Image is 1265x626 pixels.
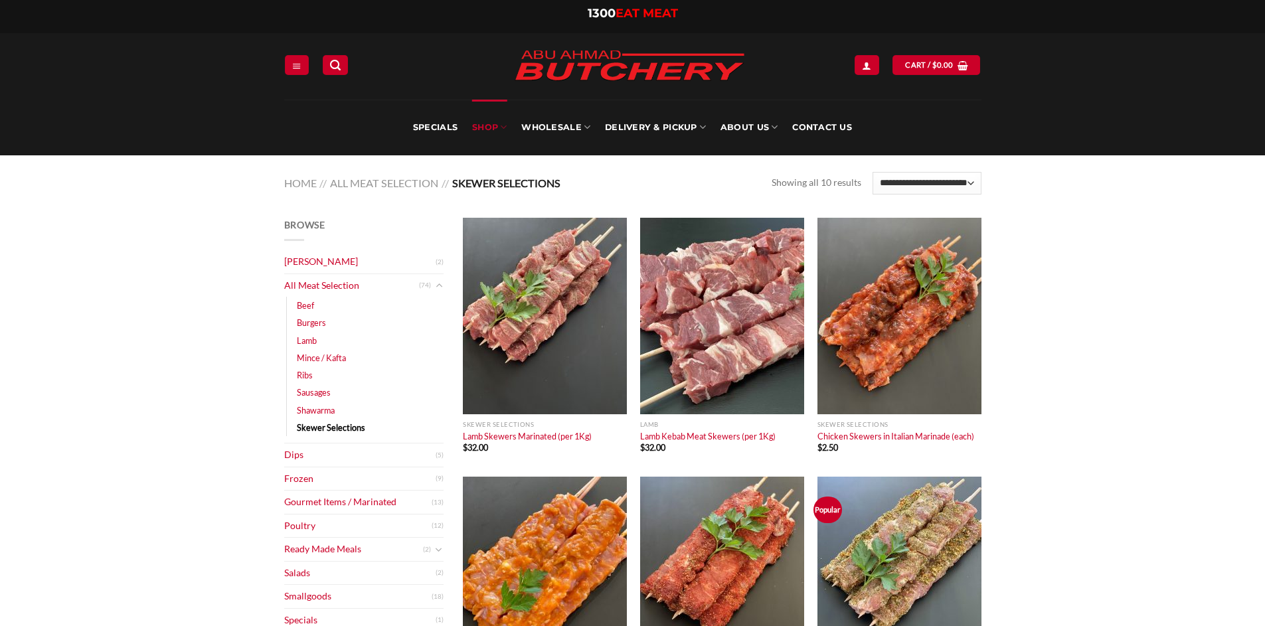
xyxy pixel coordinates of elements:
bdi: 2.50 [817,442,838,453]
a: Shawarma [297,402,335,419]
a: Cart / $0.00 [892,55,980,74]
p: Showing all 10 results [772,175,861,191]
a: Chicken Skewers in Italian Marinade (each) [817,218,981,414]
span: $ [463,442,467,453]
span: (74) [419,275,431,295]
img: Lamb-Skewers-Marinated [463,218,627,414]
button: Toggle [434,278,444,293]
a: Salads [284,562,436,585]
span: $ [817,442,822,453]
p: Skewer Selections [463,421,627,428]
span: (9) [436,469,444,489]
span: // [442,177,449,189]
a: Gourmet Items / Marinated [284,491,432,514]
a: Dips [284,443,436,467]
a: Lamb Kebab Meat Skewers (per 1Kg) [640,431,776,441]
span: $ [640,442,645,453]
span: (2) [436,252,444,272]
span: // [319,177,327,189]
a: About Us [720,100,778,155]
a: SHOP [472,100,507,155]
span: Cart / [905,59,953,71]
select: Shop order [873,172,981,195]
a: Mince / Kafta [297,349,346,366]
span: (5) [436,445,444,465]
span: (12) [432,516,444,536]
a: Chicken Skewers in Italian Marinade (each) [817,431,974,441]
bdi: 0.00 [932,60,954,69]
a: All Meat Selection [284,274,419,297]
span: EAT MEAT [616,6,678,21]
a: Menu [285,55,309,74]
span: $ [932,59,937,71]
button: Toggle [434,542,444,557]
a: Home [284,177,317,189]
a: Smallgoods [284,585,432,608]
a: Burgers [297,314,326,331]
bdi: 32.00 [463,442,488,453]
a: All Meat Selection [330,177,438,189]
img: Chicken Skewers - Italian Marinated (each) [817,218,981,414]
span: Skewer Selections [452,177,560,189]
a: Lamb Skewers Marinated (per 1Kg) [463,431,592,441]
a: [PERSON_NAME] [284,250,436,274]
a: Contact Us [792,100,852,155]
span: (2) [436,563,444,583]
bdi: 32.00 [640,442,665,453]
span: (13) [432,493,444,512]
a: Skewer Selections [297,419,365,436]
a: Ribs [297,366,313,384]
p: Lamb [640,421,804,428]
a: Lamb [297,332,317,349]
span: (18) [432,587,444,607]
span: 1300 [588,6,616,21]
a: Lamb Kebab Meat Skewers (per 1Kg) [640,218,804,414]
a: Search [323,55,348,74]
p: Skewer Selections [817,421,981,428]
a: Poultry [284,514,432,538]
a: Wholesale [521,100,590,155]
span: Browse [284,219,325,230]
a: Sausages [297,384,331,401]
a: Ready Made Meals [284,538,423,561]
a: Specials [413,100,458,155]
a: Login [855,55,879,74]
a: Delivery & Pickup [605,100,706,155]
a: Beef [297,297,314,314]
a: Lamb Skewers Marinated (per 1Kg) [463,218,627,414]
img: Lamb-Kebab-Meat-Skewers (per 1Kg) [640,218,804,414]
img: Abu Ahmad Butchery [503,41,756,92]
span: (2) [423,540,431,560]
a: 1300EAT MEAT [588,6,678,21]
a: Frozen [284,467,436,491]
